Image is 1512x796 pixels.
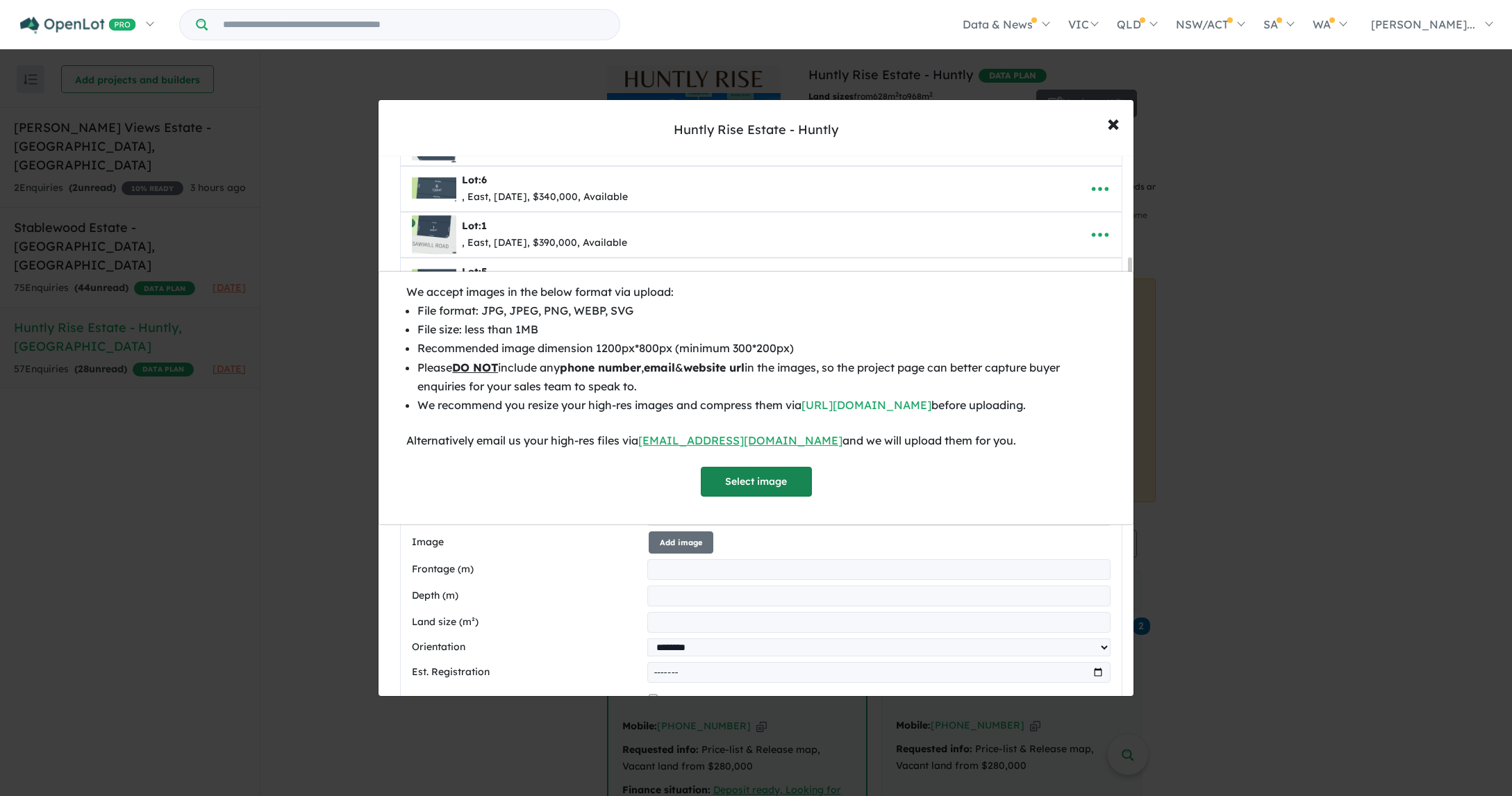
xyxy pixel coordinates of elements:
div: Alternatively email us your high-res files via and we will upload them for you. [406,431,1106,450]
li: Please include any , & in the images, so the project page can better capture buyer enquiries for ... [417,358,1106,396]
input: Try estate name, suburb, builder or developer [210,10,617,40]
li: We recommend you resize your high-res images and compress them via before uploading. [417,396,1106,415]
b: phone number [560,360,641,374]
div: We accept images in the below format via upload: [406,283,1106,301]
span: [PERSON_NAME]... [1371,17,1475,31]
b: email [644,360,675,374]
li: Recommended image dimension 1200px*800px (minimum 300*200px) [417,339,1106,358]
b: website url [683,360,745,374]
u: DO NOT [452,360,498,374]
a: [URL][DOMAIN_NAME] [801,398,931,412]
button: Select image [701,467,812,497]
a: [EMAIL_ADDRESS][DOMAIN_NAME] [638,433,842,447]
li: File size: less than 1MB [417,320,1106,339]
img: Openlot PRO Logo White [20,17,136,34]
li: File format: JPG, JPEG, PNG, WEBP, SVG [417,301,1106,320]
